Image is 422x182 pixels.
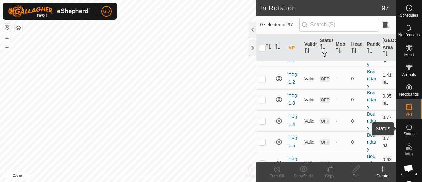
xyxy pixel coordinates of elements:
th: Paddock [364,34,380,61]
div: Turn Off [264,173,290,179]
td: Valid [302,153,317,174]
th: VP [286,34,302,61]
div: Copy [316,173,343,179]
td: 0 [349,131,364,153]
td: Valid [302,110,317,131]
p-sorticon: Activate to sort [320,45,325,50]
span: Schedules [400,13,418,17]
a: Privacy Policy [102,173,127,179]
span: VPs [405,112,412,116]
input: Search (S) [299,18,379,32]
th: Validity [302,34,317,61]
td: 0 [349,153,364,174]
p-sorticon: Activate to sort [383,52,388,57]
div: Open chat [400,160,417,177]
div: - [336,160,346,167]
p-sorticon: Activate to sort [336,49,341,54]
a: Boundary [367,111,376,130]
a: Boundary [367,48,376,67]
a: Contact Us [135,173,154,179]
span: 97 [382,3,389,13]
p-sorticon: Activate to sort [367,49,372,54]
div: Edit [343,173,369,179]
a: TP01.2 [289,72,297,85]
th: Status [317,34,333,61]
span: Status [403,132,414,136]
div: - [336,118,346,125]
td: Valid [302,131,317,153]
a: Boundary [367,132,376,152]
button: Reset Map [3,24,11,32]
div: - [336,96,346,103]
img: Gallagher Logo [8,5,90,17]
a: Boundary [367,154,376,173]
span: OFF [320,76,330,82]
span: Mobs [404,53,414,57]
td: 0 [349,89,364,110]
span: Animals [402,73,416,77]
span: Heatmap [401,172,417,176]
div: Create [369,173,396,179]
th: Mob [333,34,348,61]
p-sorticon: Activate to sort [351,49,357,54]
td: Valid [302,68,317,89]
p-sorticon: Activate to sort [275,45,280,50]
a: TP01.5 [289,136,297,148]
td: 0.63 ha [380,153,396,174]
div: Show/Hide [290,173,316,179]
a: TP01.4 [289,115,297,127]
h2: In Rotation [260,4,382,12]
td: 0 [349,110,364,131]
div: - [336,75,346,82]
td: 0 [349,68,364,89]
td: 0.95 ha [380,89,396,110]
p-sorticon: Activate to sort [304,49,310,54]
td: Valid [302,89,317,110]
a: Boundary [367,69,376,88]
td: 1.41 ha [380,68,396,89]
span: Neckbands [399,92,419,96]
a: Boundary [367,90,376,109]
a: TP01.3 [289,93,297,106]
span: GD [103,8,110,15]
button: Map Layers [15,24,22,32]
a: TP01.6 [289,157,297,169]
span: OFF [320,118,330,124]
span: Infra [405,152,413,156]
span: Notifications [398,33,420,37]
th: [GEOGRAPHIC_DATA] Area [380,34,396,61]
button: – [3,43,11,51]
span: OFF [320,139,330,145]
td: 0.77 ha [380,110,396,131]
p-sorticon: Activate to sort [266,45,271,50]
th: Head [349,34,364,61]
td: 0.7 ha [380,131,396,153]
span: OFF [320,161,330,166]
div: - [336,139,346,146]
span: OFF [320,97,330,103]
button: + [3,35,11,43]
span: 0 selected of 97 [260,21,299,28]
